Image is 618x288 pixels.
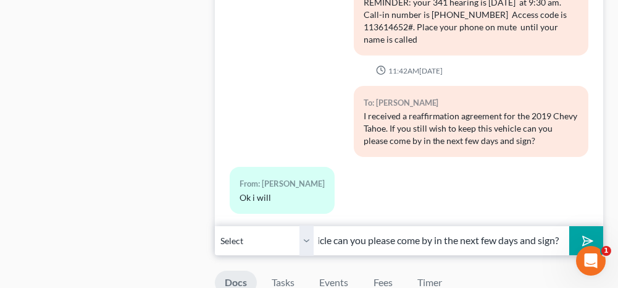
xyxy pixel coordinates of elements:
div: I received a reaffirmation agreement for the 2019 Chevy Tahoe. If you still wish to keep this veh... [364,110,578,147]
div: From: [PERSON_NAME] [240,177,325,191]
span: 1 [601,246,611,256]
div: 11:42AM[DATE] [230,66,588,76]
div: Ok i will [240,192,325,204]
iframe: Intercom live chat [576,246,606,276]
div: To: [PERSON_NAME] [364,96,578,110]
input: Say something... [314,226,569,256]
